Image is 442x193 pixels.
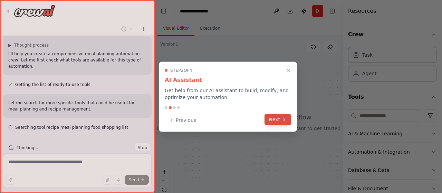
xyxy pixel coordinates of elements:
[159,6,169,16] button: Hide left sidebar
[165,115,200,126] button: Previous
[165,76,291,84] h3: AI Assistant
[165,87,291,101] p: Get help from our AI assistant to build, modify, and optimize your automation.
[284,66,292,75] button: Close walkthrough
[265,114,291,125] button: Next
[170,68,192,73] span: Step 2 of 4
